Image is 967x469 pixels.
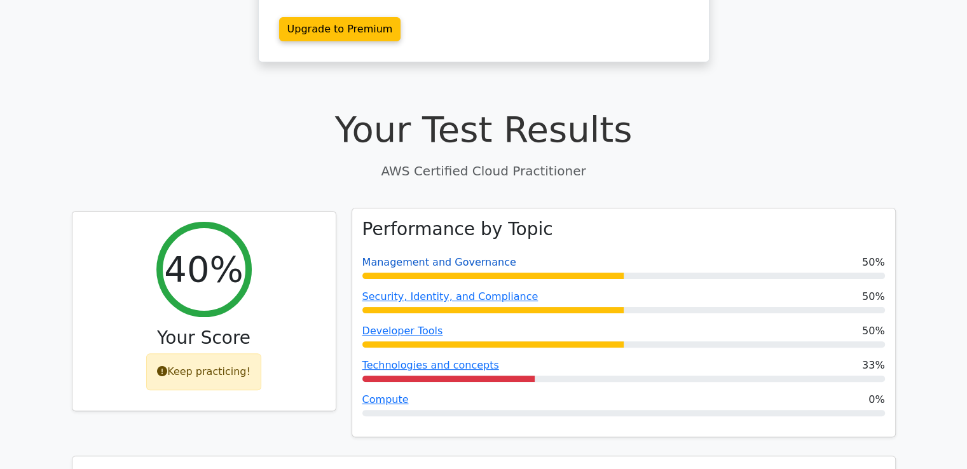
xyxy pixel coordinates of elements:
[362,325,443,337] a: Developer Tools
[362,359,499,371] a: Technologies and concepts
[862,289,885,304] span: 50%
[279,17,401,41] a: Upgrade to Premium
[862,358,885,373] span: 33%
[146,353,261,390] div: Keep practicing!
[868,392,884,407] span: 0%
[362,290,538,302] a: Security, Identity, and Compliance
[362,219,553,240] h3: Performance by Topic
[164,248,243,290] h2: 40%
[83,327,326,349] h3: Your Score
[862,323,885,339] span: 50%
[362,256,516,268] a: Management and Governance
[862,255,885,270] span: 50%
[72,161,896,180] p: AWS Certified Cloud Practitioner
[362,393,409,405] a: Compute
[72,108,896,151] h1: Your Test Results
